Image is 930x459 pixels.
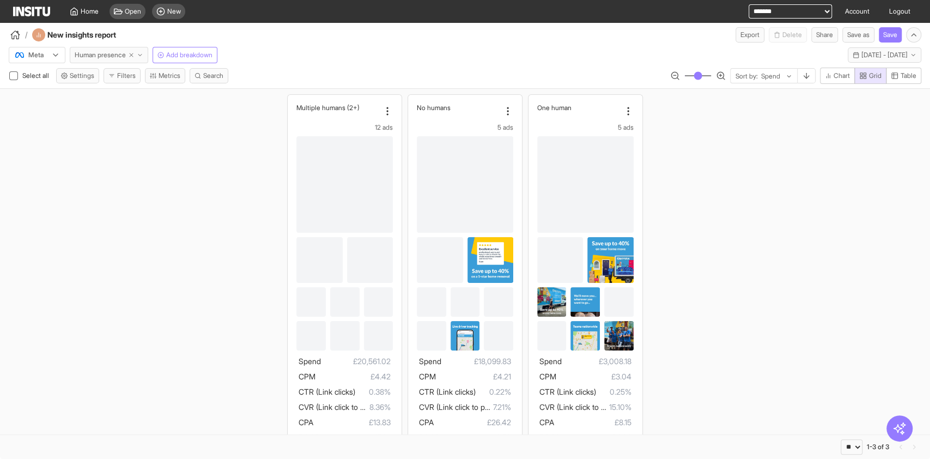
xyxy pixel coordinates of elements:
button: Share [811,27,838,43]
button: Metrics [145,68,185,83]
div: One human [537,104,621,112]
div: 12 ads [296,123,393,132]
span: / [25,29,28,40]
span: Human presence [75,51,126,59]
h4: New insights report [47,29,145,40]
button: Filters [104,68,141,83]
span: New [167,7,181,16]
span: CPA [539,418,554,427]
span: Home [81,7,99,16]
span: 24.28 [560,431,631,444]
span: CPA [299,418,313,427]
span: ROAS [419,433,440,442]
span: You cannot delete a preset report. [769,27,807,43]
span: £13.83 [313,416,391,429]
span: £4.42 [315,370,391,383]
div: 5 ads [537,123,634,132]
h2: Multiple humans (2+) [296,104,360,112]
span: CPM [419,372,436,381]
span: Spend [539,357,562,366]
span: CPA [419,418,434,427]
span: ROAS [539,433,560,442]
button: Human presence [70,47,148,63]
span: Sort by: [736,72,758,81]
div: 5 ads [417,123,513,132]
span: ROAS [299,433,319,442]
span: CTR (Link clicks) [299,387,355,396]
button: Search [190,68,228,83]
button: Chart [820,68,855,84]
div: New insights report [32,28,145,41]
span: CPM [299,372,315,381]
span: Settings [70,71,94,80]
span: Spend [299,357,321,366]
span: 0.25% [596,385,631,398]
button: [DATE] - [DATE] [848,47,921,63]
span: CVR (Link click to purchase) [539,402,635,412]
button: Delete [769,27,807,43]
span: £3.04 [556,370,631,383]
span: £26.42 [434,416,511,429]
span: 15.10% [609,401,631,414]
img: Logo [13,7,50,16]
span: Chart [834,71,850,80]
span: Select all [22,71,51,80]
span: Spend [419,357,441,366]
span: CVR (Link click to purchase) [299,402,394,412]
span: £20,561.02 [321,355,391,368]
span: 7.21% [493,401,511,414]
span: £3,008.18 [562,355,631,368]
button: Save [879,27,902,43]
button: Export [736,27,764,43]
button: Grid [854,68,886,84]
h2: One human [537,104,572,112]
span: £8.15 [554,416,631,429]
span: Open [125,7,141,16]
button: Add breakdown [153,47,217,63]
span: Add breakdown [166,51,212,59]
span: [DATE] - [DATE] [861,51,908,59]
button: Table [886,68,921,84]
span: 15.10 [319,431,391,444]
span: 0.38% [355,385,391,398]
span: £4.21 [436,370,511,383]
button: Save as [842,27,874,43]
span: 8.59 [440,431,511,444]
button: Settings [56,68,99,83]
div: No humans [417,104,500,112]
div: 1-3 of 3 [867,443,889,451]
span: CTR (Link clicks) [419,387,476,396]
h2: No humans [417,104,451,112]
span: Grid [869,71,882,80]
button: / [9,28,28,41]
span: CVR (Link click to purchase) [419,402,514,412]
span: 0.22% [476,385,511,398]
span: Search [203,71,223,80]
span: £18,099.83 [441,355,511,368]
span: CTR (Link clicks) [539,387,596,396]
div: Multiple humans (2+) [296,104,380,112]
span: 8.36% [369,401,391,414]
span: Table [901,71,916,80]
span: CPM [539,372,556,381]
